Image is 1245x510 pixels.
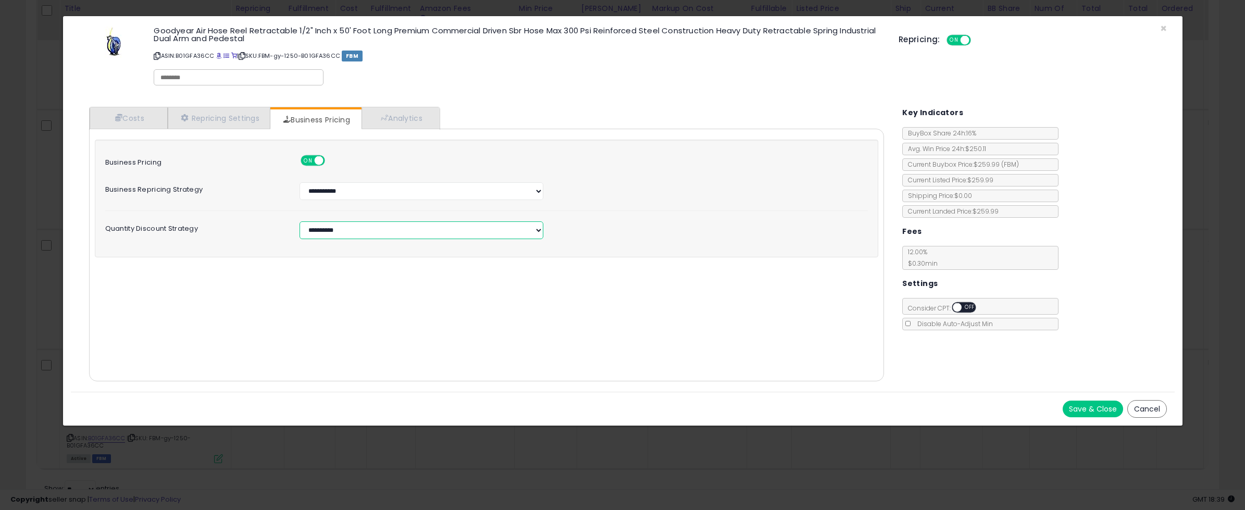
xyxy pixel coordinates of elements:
[97,182,292,193] label: Business Repricing Strategy
[362,107,439,129] a: Analytics
[899,35,940,44] h5: Repricing:
[974,160,1019,169] span: $259.99
[903,207,999,216] span: Current Landed Price: $259.99
[902,277,938,290] h5: Settings
[903,247,938,268] span: 12.00 %
[1127,400,1167,418] button: Cancel
[912,319,993,328] span: Disable Auto-Adjust Min
[1160,21,1167,36] span: ×
[216,52,222,60] a: BuyBox page
[948,36,961,45] span: ON
[302,156,315,165] span: ON
[168,107,271,129] a: Repricing Settings
[231,52,237,60] a: Your listing only
[962,303,978,312] span: OFF
[223,52,229,60] a: All offer listings
[903,259,938,268] span: $0.30 min
[154,27,882,42] h3: Goodyear Air Hose Reel Retractable 1/2" Inch x 50' Foot Long Premium Commercial Driven Sbr Hose M...
[342,51,363,61] span: FBM
[903,129,976,138] span: BuyBox Share 24h: 16%
[969,36,986,45] span: OFF
[323,156,340,165] span: OFF
[903,304,990,313] span: Consider CPT:
[1063,401,1123,417] button: Save & Close
[97,221,292,232] label: Quantity Discount Strategy
[903,160,1019,169] span: Current Buybox Price:
[902,225,922,238] h5: Fees
[903,191,972,200] span: Shipping Price: $0.00
[96,27,128,58] img: 41mth7aaO1L._SL60_.jpg
[902,106,963,119] h5: Key Indicators
[903,144,986,153] span: Avg. Win Price 24h: $250.11
[154,47,882,64] p: ASIN: B01GFA36CC | SKU: FBM-gy-1250-B01GFA36CC
[903,176,993,184] span: Current Listed Price: $259.99
[270,109,360,130] a: Business Pricing
[1001,160,1019,169] span: ( FBM )
[97,155,292,166] label: Business Pricing
[90,107,168,129] a: Costs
